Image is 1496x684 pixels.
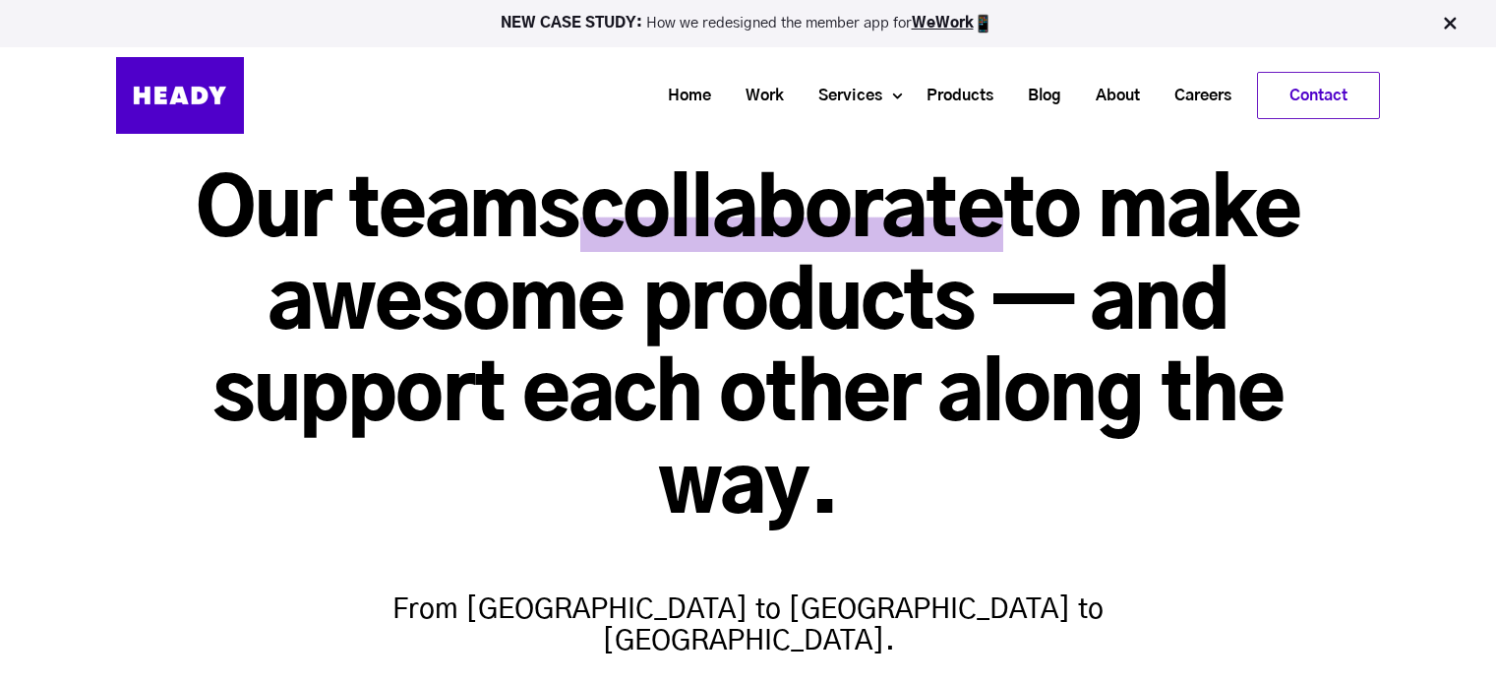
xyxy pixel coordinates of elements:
span: collaborate [580,173,1003,252]
a: Contact [1258,73,1379,118]
a: WeWork [912,16,974,31]
h4: From [GEOGRAPHIC_DATA] to [GEOGRAPHIC_DATA] to [GEOGRAPHIC_DATA]. [365,555,1132,657]
a: Work [721,78,794,114]
a: Blog [1003,78,1071,114]
a: Services [794,78,892,114]
a: Products [902,78,1003,114]
img: app emoji [974,14,993,33]
a: Home [643,78,721,114]
h1: Our teams to make awesome products — and support each other along the way. [116,167,1380,535]
div: Navigation Menu [264,72,1380,119]
a: About [1071,78,1150,114]
img: Heady_Logo_Web-01 (1) [116,57,244,134]
strong: NEW CASE STUDY: [501,16,646,31]
a: Careers [1150,78,1241,114]
img: Close Bar [1440,14,1460,33]
p: How we redesigned the member app for [9,14,1487,33]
